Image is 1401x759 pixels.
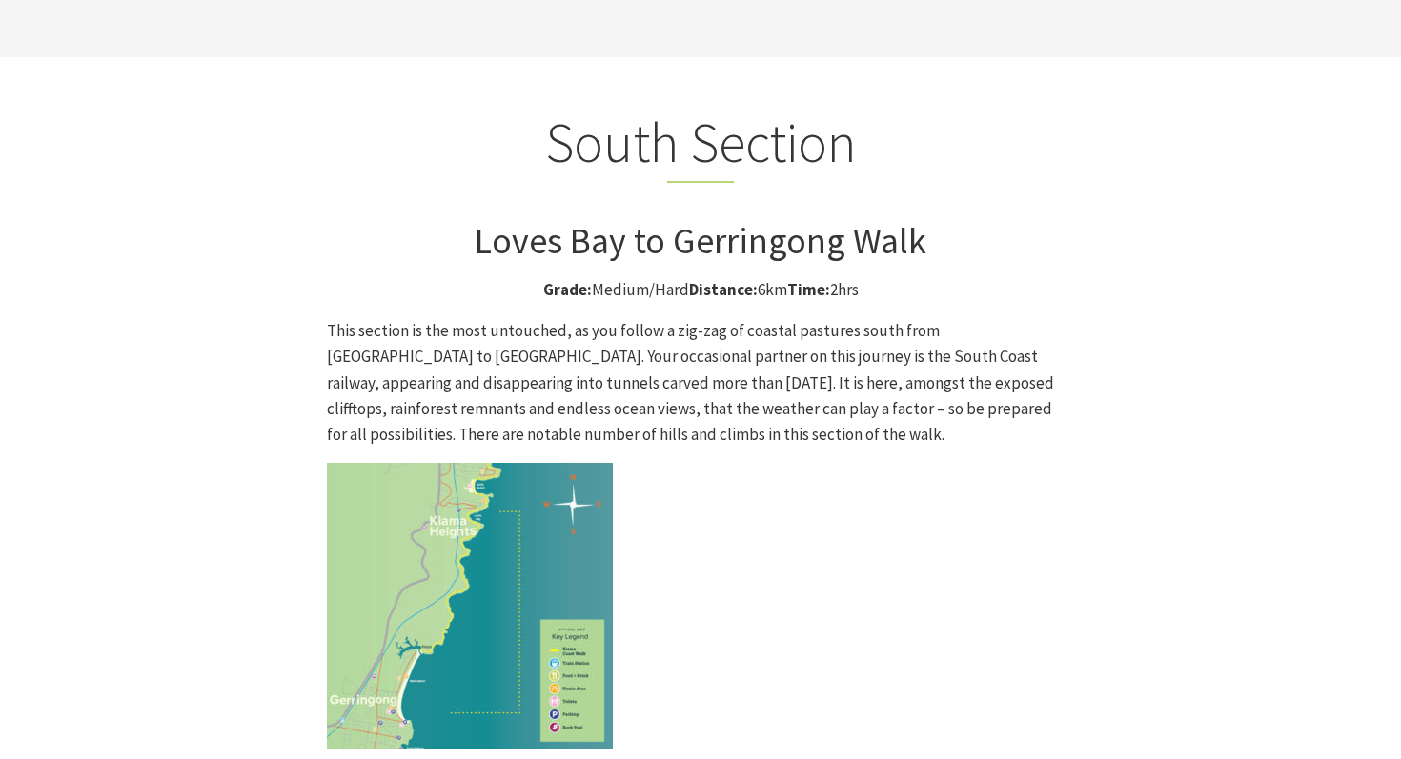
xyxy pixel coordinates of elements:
img: Kiama Coast Walk South Section [327,463,613,749]
h2: South Section [327,110,1074,184]
strong: Time: [787,279,830,300]
strong: Grade: [543,279,592,300]
p: This section is the most untouched, as you follow a zig-zag of coastal pastures south from [GEOGR... [327,318,1074,448]
h3: Loves Bay to Gerringong Walk [327,219,1074,263]
p: Medium/Hard 6km 2hrs [327,277,1074,303]
strong: Distance: [689,279,758,300]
